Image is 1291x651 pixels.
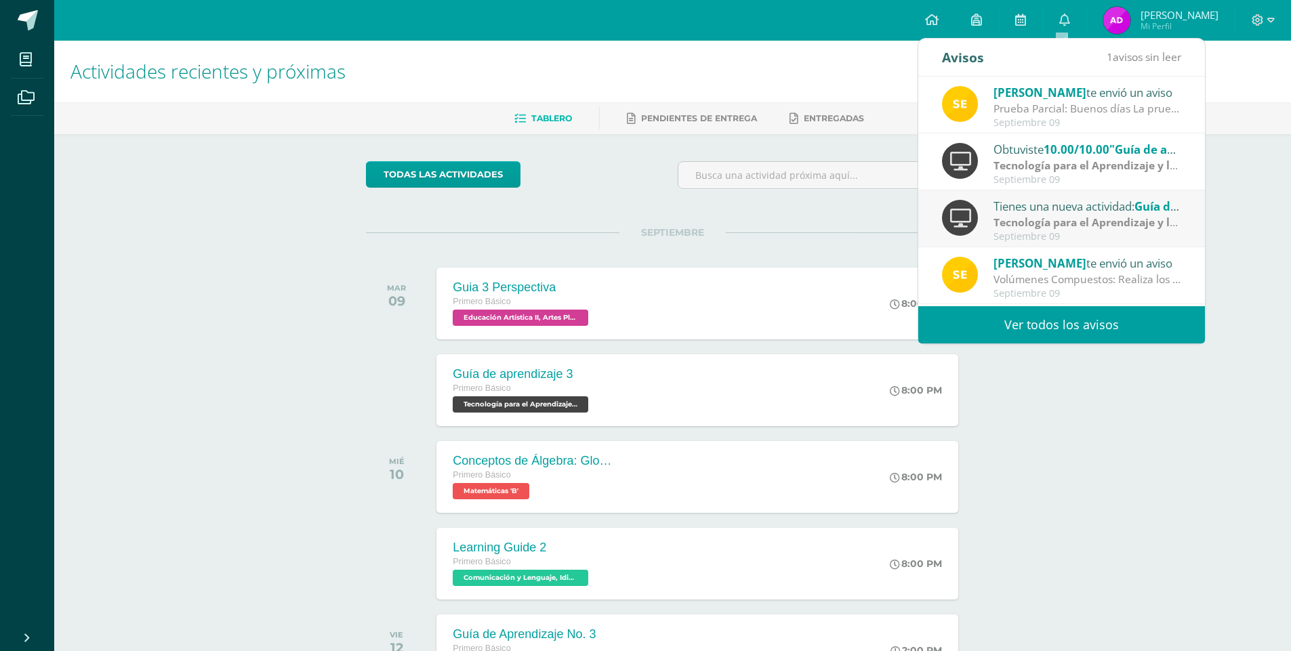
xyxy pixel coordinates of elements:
div: 09 [387,293,406,309]
span: [PERSON_NAME] [993,255,1086,271]
div: 10 [389,466,405,482]
div: Guía de aprendizaje 3 [453,367,592,381]
span: Entregadas [804,113,864,123]
div: Volúmenes Compuestos: Realiza los siguientes ejercicios en tu cuaderno. Debes encontrar el volume... [993,272,1182,287]
span: Primero Básico [453,383,510,393]
div: Guía de Aprendizaje No. 3 [453,627,596,642]
div: Septiembre 09 [993,117,1182,129]
span: Comunicación y Lenguaje, Idioma Extranjero Inglés 'B' [453,570,588,586]
div: Septiembre 09 [993,174,1182,186]
div: Guia 3 Perspectiva [453,280,592,295]
a: Pendientes de entrega [627,108,757,129]
div: 8:00 PM [890,384,942,396]
div: Septiembre 09 [993,231,1182,243]
div: Learning Guide 2 [453,541,592,555]
div: Prueba Parcial: Buenos días La prueba Parcial se realizará la próxima semana en los siguientes dí... [993,101,1182,117]
span: Matemáticas 'B' [453,483,529,499]
div: Obtuviste en [993,140,1182,158]
span: Guía de aprendizaje 3 [1134,198,1256,214]
span: Primero Básico [453,470,510,480]
div: 8:00 PM [890,471,942,483]
div: MAR [387,283,406,293]
a: todas las Actividades [366,161,520,188]
span: Educación Artística II, Artes Plásticas 'B' [453,310,588,326]
div: 8:00 PM [890,558,942,570]
span: Mi Perfil [1141,20,1218,32]
span: Actividades recientes y próximas [70,58,346,84]
div: Avisos [942,39,984,76]
div: 8:00 PM [890,297,942,310]
div: MIÉ [389,457,405,466]
span: Primero Básico [453,557,510,566]
span: Tecnología para el Aprendizaje y la Comunicación (Informática) 'B' [453,396,588,413]
img: 03c2987289e60ca238394da5f82a525a.png [942,86,978,122]
div: Septiembre 09 [993,288,1182,299]
span: 1 [1107,49,1113,64]
span: 10.00/10.00 [1044,142,1109,157]
span: Primero Básico [453,297,510,306]
span: [PERSON_NAME] [1141,8,1218,22]
a: Ver todos los avisos [918,306,1205,343]
div: Tienes una nueva actividad: [993,197,1182,215]
span: Tablero [531,113,572,123]
span: [PERSON_NAME] [993,85,1086,100]
div: Conceptos de Álgebra: Glosario [453,454,615,468]
div: te envió un aviso [993,83,1182,101]
div: te envió un aviso [993,254,1182,272]
a: Tablero [514,108,572,129]
div: | Zona [993,158,1182,173]
span: "Guía de aprendizaje 3" [1109,142,1242,157]
div: VIE [390,630,403,639]
img: ac888ce269e8f22630cba16086a8e20e.png [1103,7,1130,34]
span: Pendientes de entrega [641,113,757,123]
a: Entregadas [790,108,864,129]
div: | Zona [993,215,1182,230]
input: Busca una actividad próxima aquí... [678,162,979,188]
span: SEPTIEMBRE [619,226,726,238]
span: avisos sin leer [1107,49,1181,64]
img: 03c2987289e60ca238394da5f82a525a.png [942,257,978,293]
